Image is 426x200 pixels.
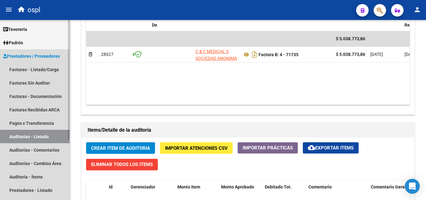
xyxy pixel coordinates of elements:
[86,159,158,170] button: Eliminar Todos los Items
[333,11,368,32] datatable-header-cell: Monto
[177,184,200,189] span: Monto Item
[240,11,333,32] datatable-header-cell: CPBT
[308,145,354,151] span: Exportar Items
[193,11,240,32] datatable-header-cell: Razon Social
[88,125,408,135] h1: Items/Detalle de la auditoría
[3,39,23,46] span: Padrón
[259,52,298,57] strong: Factura B: 4 - 71735
[221,184,254,189] span: Monto Aprobado
[91,162,153,167] span: Eliminar Todos los Items
[165,145,228,151] span: Importar Atenciones CSV
[265,184,292,189] span: Debitado Tot.
[370,52,383,57] span: [DATE]
[404,52,417,57] span: [DATE]
[99,11,130,32] datatable-header-cell: ID
[160,142,233,154] button: Importar Atenciones CSV
[371,184,420,189] span: Comentario Gerenciador
[404,15,422,27] span: Fecha Recibido
[336,52,365,57] strong: $ 5.038.773,86
[152,15,188,27] span: Facturado x Orden De
[336,36,365,41] span: $ 5.038.773,86
[238,142,298,154] button: Importar Prácticas
[86,142,155,154] button: Crear Item de Auditoria
[243,145,293,151] span: Importar Prácticas
[308,184,332,189] span: Comentario
[303,142,359,154] button: Exportar Items
[405,179,420,194] div: Open Intercom Messenger
[101,52,114,57] span: 28627
[131,184,155,189] span: Gerenciador
[3,53,60,60] span: Prestadores / Proveedores
[130,11,149,32] datatable-header-cell: CAE
[368,11,402,32] datatable-header-cell: Fecha Cpbt
[308,144,315,151] mat-icon: cloud_download
[27,3,40,17] span: ospl
[196,49,237,61] span: C & C MEDICAL S SOCIEDAD ANONIMA
[3,26,27,33] span: Tesorería
[250,50,259,60] i: Descargar documento
[414,6,421,13] mat-icon: person
[5,6,12,13] mat-icon: menu
[149,11,193,32] datatable-header-cell: Facturado x Orden De
[109,184,113,189] span: Id
[91,145,150,151] span: Crear Item de Auditoria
